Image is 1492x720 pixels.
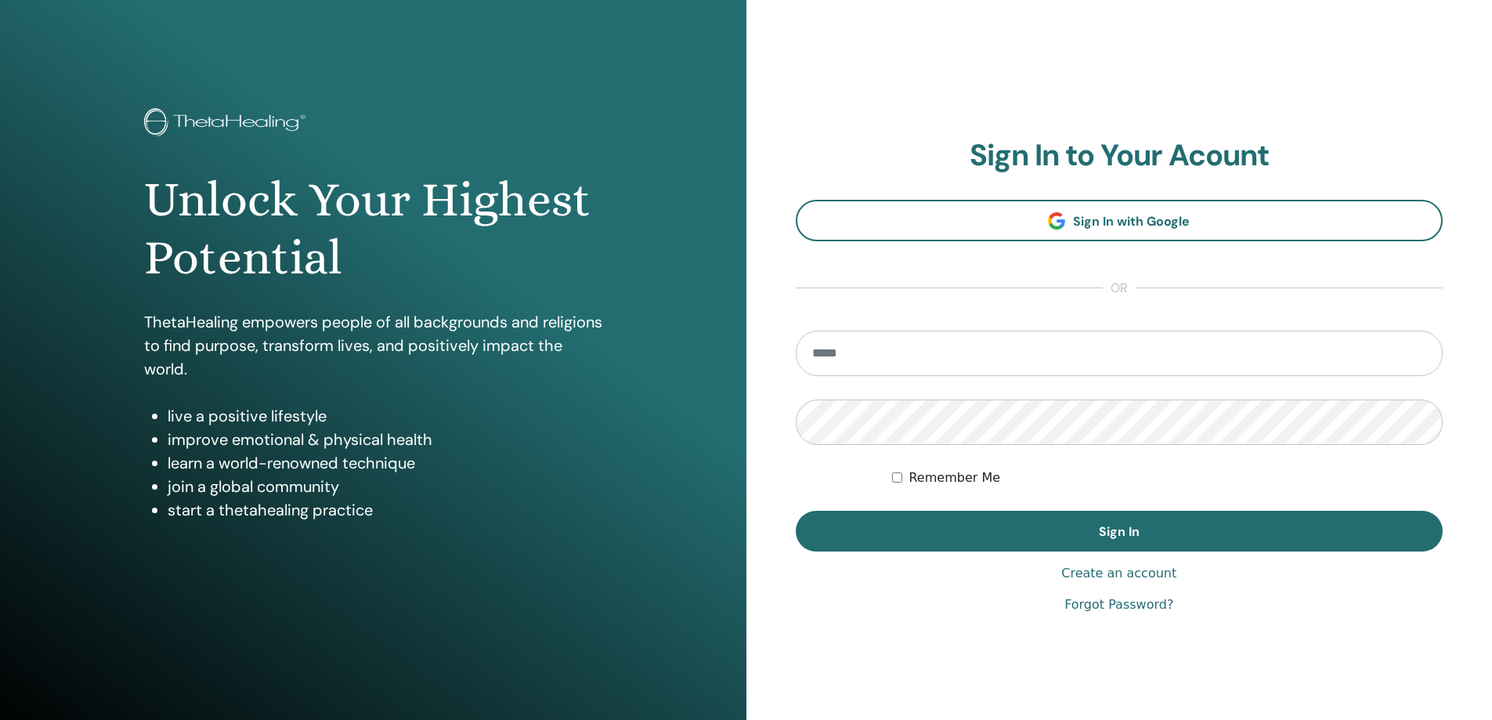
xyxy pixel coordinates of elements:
li: live a positive lifestyle [168,404,602,428]
div: Keep me authenticated indefinitely or until I manually logout [892,469,1443,487]
li: improve emotional & physical health [168,428,602,451]
li: join a global community [168,475,602,498]
label: Remember Me [909,469,1000,487]
h2: Sign In to Your Acount [796,138,1443,174]
span: Sign In with Google [1073,213,1190,230]
button: Sign In [796,511,1443,552]
a: Create an account [1061,564,1176,583]
span: Sign In [1099,523,1140,540]
p: ThetaHealing empowers people of all backgrounds and religions to find purpose, transform lives, a... [144,310,602,381]
h1: Unlock Your Highest Potential [144,171,602,288]
a: Forgot Password? [1064,595,1173,614]
a: Sign In with Google [796,200,1443,241]
li: start a thetahealing practice [168,498,602,522]
li: learn a world-renowned technique [168,451,602,475]
span: or [1103,279,1136,298]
